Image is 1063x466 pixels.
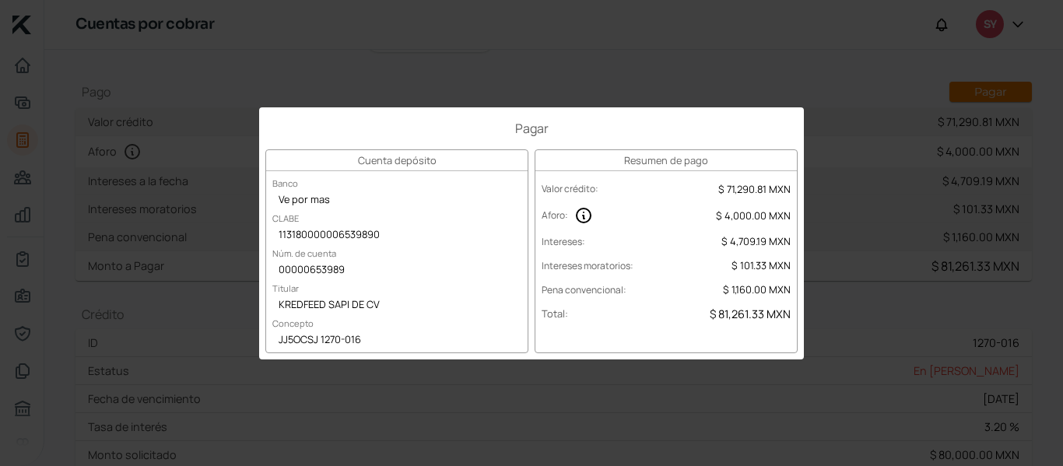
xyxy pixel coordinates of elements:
label: Total : [542,307,568,321]
label: Valor crédito : [542,182,598,195]
span: $ 81,261.33 MXN [710,307,791,321]
span: $ 101.33 MXN [731,258,791,272]
div: Ve por mas [266,189,528,212]
label: Concepto [266,311,320,335]
h3: Cuenta depósito [266,150,528,171]
label: Banco [266,171,304,195]
label: Titular [266,276,305,300]
h1: Pagar [265,120,798,137]
div: KREDFEED SAPI DE CV [266,294,528,317]
label: Aforo : [542,208,568,222]
div: 00000653989 [266,259,528,282]
span: $ 4,000.00 MXN [716,208,791,222]
label: Intereses : [542,235,585,248]
label: Núm. de cuenta [266,241,342,265]
label: CLABE [266,206,305,230]
span: $ 71,290.81 MXN [718,182,791,196]
label: Pena convencional : [542,283,626,296]
span: $ 1,160.00 MXN [723,282,791,296]
div: 113180000006539890 [266,224,528,247]
h3: Resumen de pago [535,150,797,171]
span: $ 4,709.19 MXN [721,234,791,248]
label: Intereses moratorios : [542,259,633,272]
div: JJ5OCSJ 1270-016 [266,329,528,352]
